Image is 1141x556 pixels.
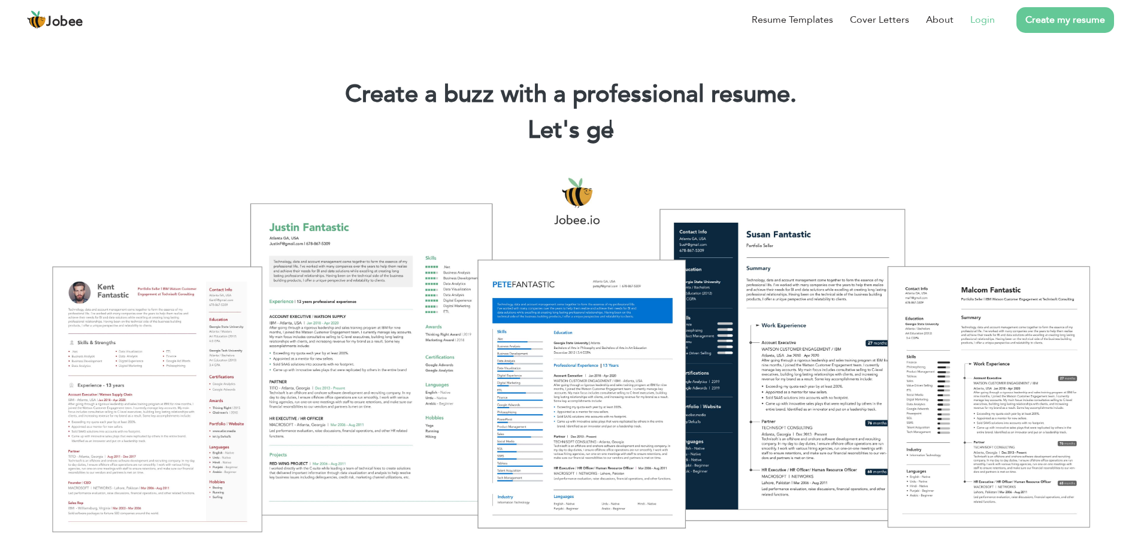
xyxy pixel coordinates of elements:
[27,10,83,29] a: Jobee
[18,79,1123,110] h1: Create a buzz with a professional resume.
[586,114,614,147] span: ge
[46,16,83,29] span: Jobee
[27,10,46,29] img: jobee.io
[18,115,1123,146] h2: Let's
[1016,7,1114,33] a: Create my resume
[926,13,954,27] a: About
[970,13,995,27] a: Login
[608,114,613,147] span: |
[850,13,909,27] a: Cover Letters
[752,13,833,27] a: Resume Templates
